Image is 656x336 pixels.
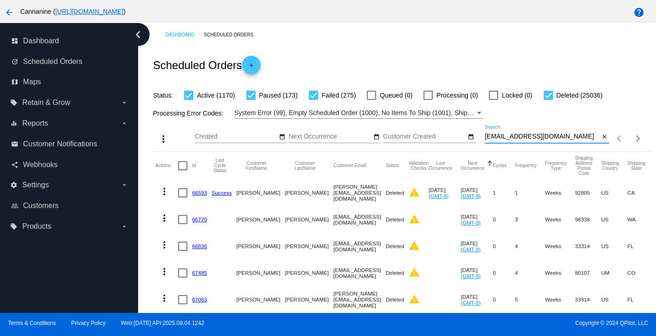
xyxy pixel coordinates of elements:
button: Change sorting for Id [192,163,196,168]
input: Search [485,133,599,140]
mat-cell: [PERSON_NAME] [237,206,285,233]
mat-icon: more_vert [159,293,170,304]
mat-cell: [PERSON_NAME] [285,233,333,260]
a: 66770 [192,216,207,222]
span: Maps [23,78,41,86]
span: Deleted (25036) [557,90,603,101]
mat-cell: FL [627,233,654,260]
mat-cell: 0 [493,233,515,260]
span: Failed (275) [322,90,356,101]
mat-cell: Weeks [545,286,575,313]
a: Privacy Policy [71,320,106,326]
button: Change sorting for Frequency [515,163,537,168]
mat-cell: US [601,180,627,206]
mat-cell: Weeks [545,180,575,206]
mat-cell: [DATE] [461,233,493,260]
span: Status: [153,92,173,99]
button: Clear [599,132,609,142]
mat-cell: 80107 [575,260,601,286]
input: Created [195,133,278,140]
mat-icon: more_vert [159,266,170,277]
mat-cell: [PERSON_NAME] [285,260,333,286]
span: Customer Notifications [23,140,97,148]
mat-cell: [DATE] [461,260,493,286]
button: Change sorting for FrequencyType [545,161,567,171]
mat-cell: [DATE] [429,180,461,206]
a: share Webhooks [11,157,128,172]
input: Next Occurrence [289,133,372,140]
i: email [11,140,18,148]
button: Previous page [610,129,629,148]
i: arrow_drop_down [121,99,128,106]
a: 66836 [192,243,207,249]
i: local_offer [10,223,17,230]
i: arrow_drop_down [121,223,128,230]
span: Paused (173) [259,90,298,101]
h2: Scheduled Orders [153,56,260,74]
button: Change sorting for ShippingCountry [601,161,619,171]
button: Next page [629,129,647,148]
mat-cell: [PERSON_NAME] [237,180,285,206]
button: Change sorting for CustomerLastName [285,161,325,171]
a: 67485 [192,270,207,276]
a: (GMT-8) [461,300,481,306]
a: (GMT-8) [461,220,481,226]
mat-cell: [PERSON_NAME][EMAIL_ADDRESS][DOMAIN_NAME] [333,286,386,313]
mat-icon: more_vert [158,133,169,145]
span: Settings [22,181,49,189]
span: Customers [23,202,58,210]
mat-cell: [PERSON_NAME] [285,180,333,206]
a: Terms & Conditions [8,320,56,326]
mat-cell: WA [627,206,654,233]
a: (GMT-8) [461,246,481,252]
mat-cell: [PERSON_NAME] [237,260,285,286]
a: people_outline Customers [11,198,128,213]
mat-icon: warning [409,240,420,251]
mat-cell: [PERSON_NAME] [285,286,333,313]
mat-cell: 1 [493,180,515,206]
a: Scheduled Orders [204,28,261,42]
mat-cell: 0 [493,260,515,286]
mat-cell: 33314 [575,233,601,260]
mat-icon: warning [409,294,420,305]
span: Reports [22,119,48,127]
i: share [11,161,18,168]
span: Active (1170) [197,90,235,101]
mat-cell: 4 [515,260,545,286]
span: Deleted [386,216,404,222]
a: update Scheduled Orders [11,54,128,69]
mat-cell: UM [601,260,627,286]
button: Change sorting for ShippingState [627,161,645,171]
i: settings [10,181,17,189]
i: update [11,58,18,65]
span: Deleted [386,243,404,249]
mat-cell: [DATE] [461,206,493,233]
span: Scheduled Orders [23,58,82,66]
a: 67063 [192,296,207,302]
mat-icon: date_range [279,133,285,141]
span: Copyright © 2024 QPilot, LLC [336,320,648,326]
mat-cell: [EMAIL_ADDRESS][DOMAIN_NAME] [333,233,386,260]
span: Retain & Grow [22,98,70,107]
span: Dashboard [23,37,59,45]
mat-cell: 4 [515,233,545,260]
input: Customer Created [383,133,466,140]
a: (GMT-8) [429,193,448,199]
a: Dashboard [165,28,204,42]
mat-cell: Weeks [545,206,575,233]
mat-icon: add [246,62,257,73]
mat-icon: warning [409,267,420,278]
a: (GMT-8) [461,273,481,279]
mat-icon: help [633,7,644,18]
span: Processing Error Codes: [153,110,223,117]
button: Change sorting for LastProcessingCycleId [212,158,228,173]
a: email Customer Notifications [11,137,128,151]
mat-header-cell: Actions [155,152,178,180]
button: Change sorting for Status [386,163,399,168]
a: [URL][DOMAIN_NAME] [55,8,123,15]
mat-cell: FL [627,286,654,313]
mat-icon: warning [409,214,420,225]
span: Queued (0) [380,90,412,101]
i: people_outline [11,202,18,209]
i: arrow_drop_down [121,181,128,189]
